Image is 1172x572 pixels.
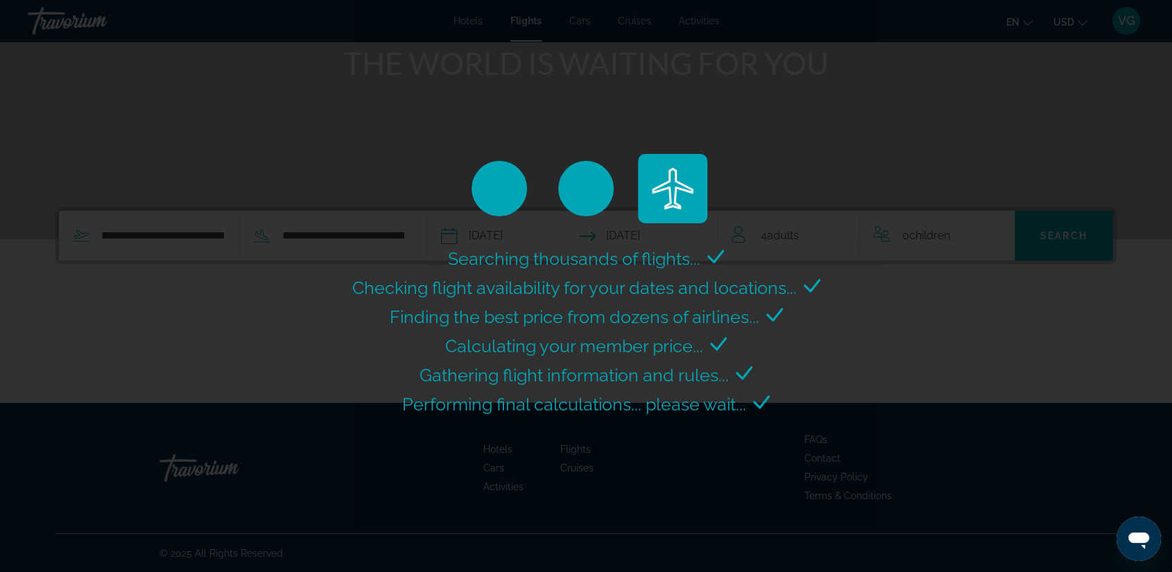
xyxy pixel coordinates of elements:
[1117,517,1161,561] iframe: Button to launch messaging window
[445,336,703,356] span: Calculating your member price...
[420,365,729,385] span: Gathering flight information and rules...
[448,248,700,269] span: Searching thousands of flights...
[402,394,746,415] span: Performing final calculations... please wait...
[390,306,759,327] span: Finding the best price from dozens of airlines...
[352,277,797,298] span: Checking flight availability for your dates and locations...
